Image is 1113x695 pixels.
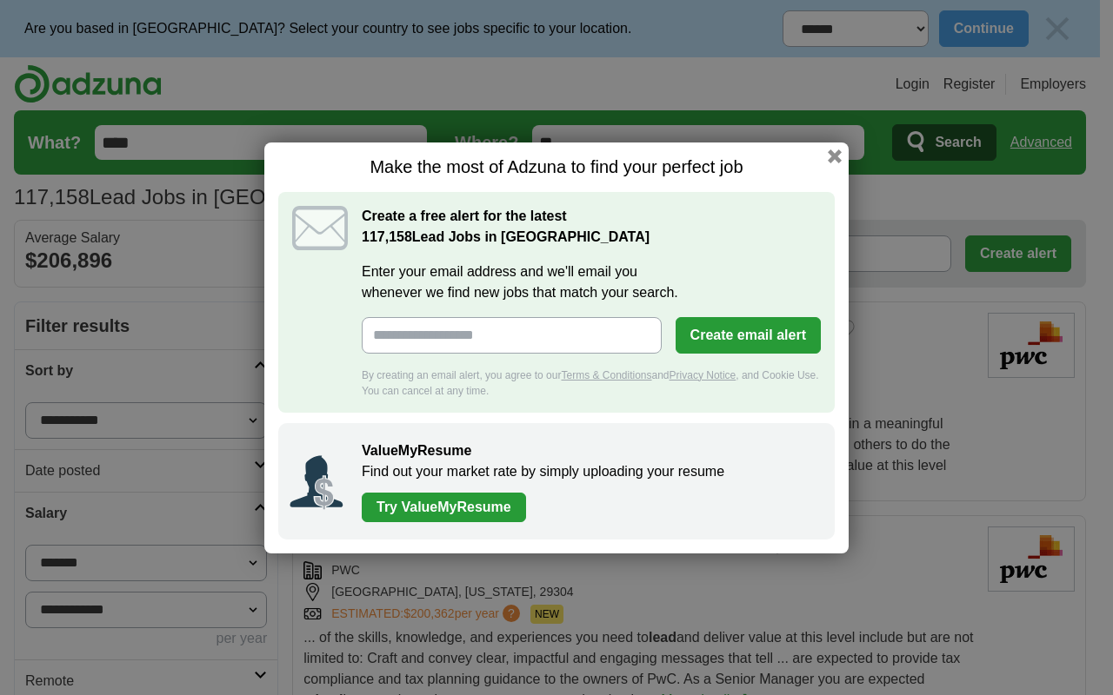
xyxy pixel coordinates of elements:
[670,369,736,381] a: Privacy Notice
[362,261,821,303] label: Enter your email address and we'll email you whenever we find new jobs that match your search.
[362,206,821,248] h2: Create a free alert for the latest
[362,493,526,522] a: Try ValueMyResume
[278,156,835,178] h1: Make the most of Adzuna to find your perfect job
[362,227,412,248] span: 117,158
[362,229,650,244] strong: Lead Jobs in [GEOGRAPHIC_DATA]
[362,461,817,482] p: Find out your market rate by simply uploading your resume
[362,367,821,399] div: By creating an email alert, you agree to our and , and Cookie Use. You can cancel at any time.
[561,369,651,381] a: Terms & Conditions
[676,317,821,354] button: Create email alert
[292,206,348,250] img: icon_email.svg
[362,440,817,461] h2: ValueMyResume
